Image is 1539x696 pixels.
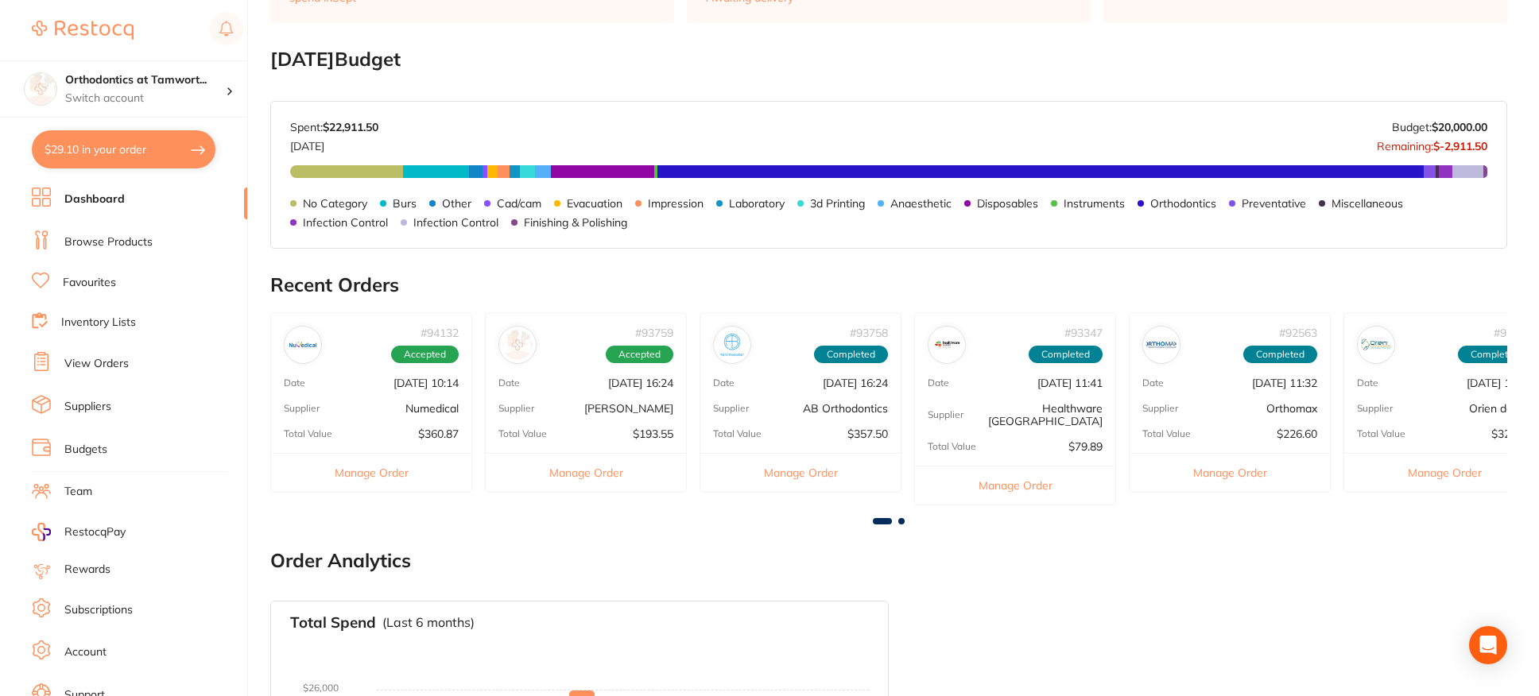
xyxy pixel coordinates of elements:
p: # 93347 [1064,327,1103,339]
p: (Last 6 months) [382,615,475,629]
img: Orthodontics at Tamworth [25,73,56,105]
p: Cad/cam [497,197,541,210]
p: Orthodontics [1150,197,1216,210]
h2: Order Analytics [270,550,1507,572]
button: Manage Order [271,453,471,492]
p: Remaining: [1377,133,1487,153]
p: [DATE] 11:32 [1467,377,1532,389]
h2: [DATE] Budget [270,48,1507,71]
p: Miscellaneous [1332,197,1403,210]
p: Burs [393,197,417,210]
p: Total Value [284,428,332,439]
p: Infection Control [303,216,388,229]
p: [DATE] 16:24 [608,377,673,389]
p: Switch account [65,91,226,106]
p: [PERSON_NAME] [584,402,673,415]
strong: $20,000.00 [1432,120,1487,134]
p: Total Value [1142,428,1191,439]
p: # 92563 [1279,327,1317,339]
p: $360.87 [418,427,459,440]
a: RestocqPay [32,523,126,541]
a: Rewards [64,562,110,578]
p: Impression [648,197,704,210]
p: Instruments [1064,197,1125,210]
p: $226.60 [1277,427,1317,440]
p: # 93759 [635,327,673,339]
img: Henry Schein Halas [502,330,533,360]
a: Account [64,644,107,660]
p: Total Value [713,428,762,439]
p: $79.89 [1068,440,1103,453]
p: # 92562 [1494,327,1532,339]
p: No Category [303,197,367,210]
button: Manage Order [700,453,901,492]
button: $29.10 in your order [32,130,215,168]
p: Date [1357,377,1378,389]
a: Subscriptions [64,602,133,618]
span: Completed [1243,346,1317,363]
span: Accepted [606,346,673,363]
p: Finishing & Polishing [524,216,627,229]
p: Supplier [713,403,749,414]
p: Other [442,197,471,210]
p: Total Value [928,441,976,452]
p: Orien dental [1469,402,1532,415]
p: Date [928,377,949,389]
span: Completed [1458,346,1532,363]
span: RestocqPay [64,524,126,540]
p: Supplier [284,403,320,414]
a: Restocq Logo [32,12,134,48]
span: Completed [1029,346,1103,363]
p: Date [713,377,735,389]
span: Accepted [391,346,459,363]
div: Open Intercom Messenger [1469,626,1507,664]
a: Inventory Lists [61,315,136,331]
p: Laboratory [729,197,785,210]
p: Orthomax [1266,402,1317,415]
img: Numedical [288,330,318,360]
a: Favourites [63,275,116,291]
p: Supplier [928,409,963,420]
a: Team [64,484,92,500]
button: Manage Order [1130,453,1330,492]
p: [DATE] 10:14 [393,377,459,389]
p: # 94132 [421,327,459,339]
p: Preventative [1242,197,1306,210]
button: Manage Order [486,453,686,492]
h4: Orthodontics at Tamworth [65,72,226,88]
img: Orien dental [1361,330,1391,360]
h3: Total Spend [290,614,376,632]
span: Completed [814,346,888,363]
img: Orthomax [1146,330,1177,360]
p: 3d Printing [810,197,865,210]
p: Disposables [977,197,1038,210]
p: Budget: [1392,121,1487,133]
p: Supplier [498,403,534,414]
img: Restocq Logo [32,21,134,40]
p: [DATE] 16:24 [823,377,888,389]
a: View Orders [64,356,129,372]
a: Budgets [64,442,107,458]
p: Supplier [1357,403,1393,414]
p: Spent: [290,121,378,133]
p: Date [284,377,305,389]
p: Anaesthetic [890,197,952,210]
p: $327.86 [1491,427,1532,440]
img: AB Orthodontics [717,330,747,360]
h2: Recent Orders [270,274,1507,296]
p: [DATE] [290,133,378,153]
a: Suppliers [64,399,111,415]
img: Healthware Australia [932,330,962,360]
p: Total Value [1357,428,1405,439]
button: Manage Order [915,466,1115,505]
p: $193.55 [633,427,673,440]
img: RestocqPay [32,523,51,541]
p: [DATE] 11:32 [1252,377,1317,389]
a: Dashboard [64,191,125,207]
p: # 93758 [850,327,888,339]
p: Infection Control [413,216,498,229]
p: Date [498,377,520,389]
p: Evacuation [567,197,622,210]
p: Supplier [1142,403,1178,414]
p: Healthware [GEOGRAPHIC_DATA] [963,402,1103,427]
